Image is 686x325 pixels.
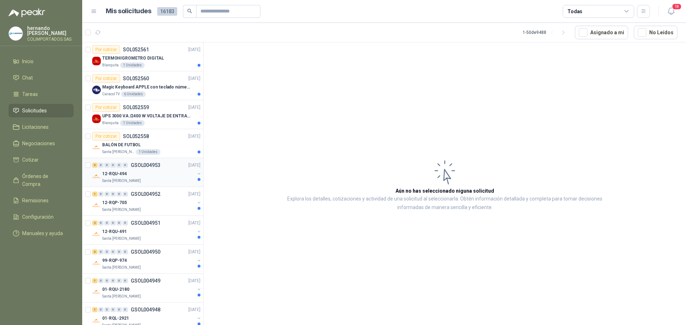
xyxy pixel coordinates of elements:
[123,163,128,168] div: 0
[102,228,127,235] p: 12-RQU-491
[82,129,203,158] a: Por cotizarSOL052558[DATE] Company LogoBALÓN DE FUTBOLSanta [PERSON_NAME]1 Unidades
[102,171,127,177] p: 12-RQU-494
[123,249,128,254] div: 0
[102,236,141,242] p: Santa [PERSON_NAME]
[92,45,120,54] div: Por cotizar
[9,227,74,240] a: Manuales y ayuda
[92,103,120,112] div: Por cotizar
[82,42,203,71] a: Por cotizarSOL052561[DATE] Company LogoTERMOHIGROMETRO DIGITALBlanquita1 Unidades
[22,229,63,237] span: Manuales y ayuda
[102,84,191,91] p: Magic Keyboard APPLE con teclado númerico en Español Plateado
[92,143,101,152] img: Company Logo
[131,278,160,283] p: GSOL004949
[102,315,129,322] p: 01-RQL-2921
[123,76,149,81] p: SOL052560
[116,220,122,225] div: 0
[92,86,101,94] img: Company Logo
[98,278,104,283] div: 0
[131,220,160,225] p: GSOL004951
[102,120,119,126] p: Blanquita
[523,27,569,38] div: 1 - 50 de 9488
[9,210,74,224] a: Configuración
[92,249,98,254] div: 3
[92,132,120,141] div: Por cotizar
[82,100,203,129] a: Por cotizarSOL052559[DATE] Company LogoUPS 3000 VA /2400 W VOLTAJE DE ENTRADA / SALIDA 12V ON LIN...
[188,104,200,111] p: [DATE]
[92,161,202,184] a: 3 0 0 0 0 0 GSOL004953[DATE] Company Logo12-RQU-494Santa [PERSON_NAME]
[92,57,101,65] img: Company Logo
[22,197,49,204] span: Remisiones
[92,74,120,83] div: Por cotizar
[102,257,127,264] p: 99-RQP-974
[98,220,104,225] div: 0
[275,195,615,212] p: Explora los detalles, cotizaciones y actividad de una solicitud al seleccionarla. Obtén informaci...
[22,107,47,115] span: Solicitudes
[92,115,101,123] img: Company Logo
[92,278,98,283] div: 1
[110,278,116,283] div: 0
[187,9,192,14] span: search
[102,55,164,62] p: TERMOHIGROMETRO DIGITAL
[104,307,110,312] div: 0
[22,213,54,221] span: Configuración
[665,5,677,18] button: 18
[116,307,122,312] div: 0
[102,199,127,206] p: 12-RQP-705
[102,294,141,299] p: Santa [PERSON_NAME]
[22,74,33,82] span: Chat
[9,120,74,134] a: Licitaciones
[110,307,116,312] div: 0
[22,123,49,131] span: Licitaciones
[188,249,200,255] p: [DATE]
[102,207,141,213] p: Santa [PERSON_NAME]
[9,87,74,101] a: Tareas
[82,71,203,100] a: Por cotizarSOL052560[DATE] Company LogoMagic Keyboard APPLE con teclado númerico en Español Plate...
[9,55,74,68] a: Inicio
[120,120,145,126] div: 1 Unidades
[104,163,110,168] div: 0
[27,26,74,36] p: hernando [PERSON_NAME]
[9,137,74,150] a: Negociaciones
[102,286,129,293] p: 01-RQU-2180
[110,192,116,197] div: 0
[131,163,160,168] p: GSOL004953
[92,201,101,210] img: Company Logo
[136,149,160,155] div: 1 Unidades
[131,307,160,312] p: GSOL004948
[92,288,101,296] img: Company Logo
[110,220,116,225] div: 0
[92,307,98,312] div: 1
[116,163,122,168] div: 0
[9,153,74,167] a: Cotizar
[121,91,146,97] div: 6 Unidades
[188,278,200,284] p: [DATE]
[104,220,110,225] div: 0
[106,6,151,16] h1: Mis solicitudes
[123,105,149,110] p: SOL052559
[102,178,141,184] p: Santa [PERSON_NAME]
[9,104,74,117] a: Solicitudes
[92,259,101,268] img: Company Logo
[9,169,74,191] a: Órdenes de Compra
[116,278,122,283] div: 0
[102,113,191,120] p: UPS 3000 VA /2400 W VOLTAJE DE ENTRADA / SALIDA 12V ON LINE
[98,307,104,312] div: 0
[634,26,677,39] button: No Leídos
[131,249,160,254] p: GSOL004950
[188,133,200,140] p: [DATE]
[104,192,110,197] div: 0
[575,26,628,39] button: Asignado a mi
[188,75,200,82] p: [DATE]
[123,307,128,312] div: 0
[567,7,582,15] div: Todas
[123,278,128,283] div: 0
[131,192,160,197] p: GSOL004952
[188,46,200,53] p: [DATE]
[188,191,200,198] p: [DATE]
[98,163,104,168] div: 0
[9,27,23,40] img: Company Logo
[27,37,74,41] p: COLIMPORTADOS SAS
[92,219,202,242] a: 2 0 0 0 0 0 GSOL004951[DATE] Company Logo12-RQU-491Santa [PERSON_NAME]
[102,91,120,97] p: Caracol TV
[188,220,200,227] p: [DATE]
